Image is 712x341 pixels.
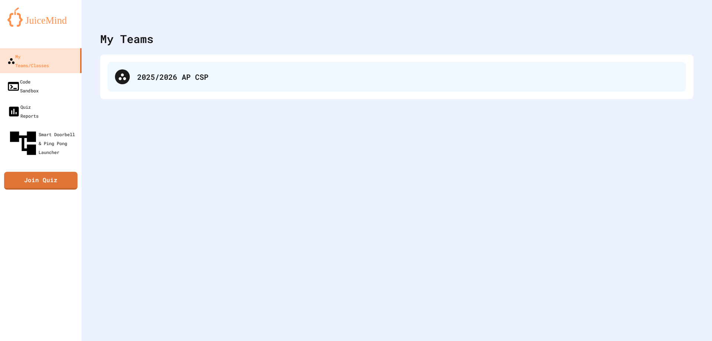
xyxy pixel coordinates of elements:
div: Code Sandbox [7,77,39,95]
div: 2025/2026 AP CSP [108,62,686,92]
div: Quiz Reports [7,102,39,120]
div: My Teams/Classes [7,52,49,70]
div: 2025/2026 AP CSP [137,71,679,82]
img: logo-orange.svg [7,7,74,27]
a: Join Quiz [4,172,78,190]
div: My Teams [100,30,154,47]
div: Smart Doorbell & Ping Pong Launcher [7,128,79,159]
